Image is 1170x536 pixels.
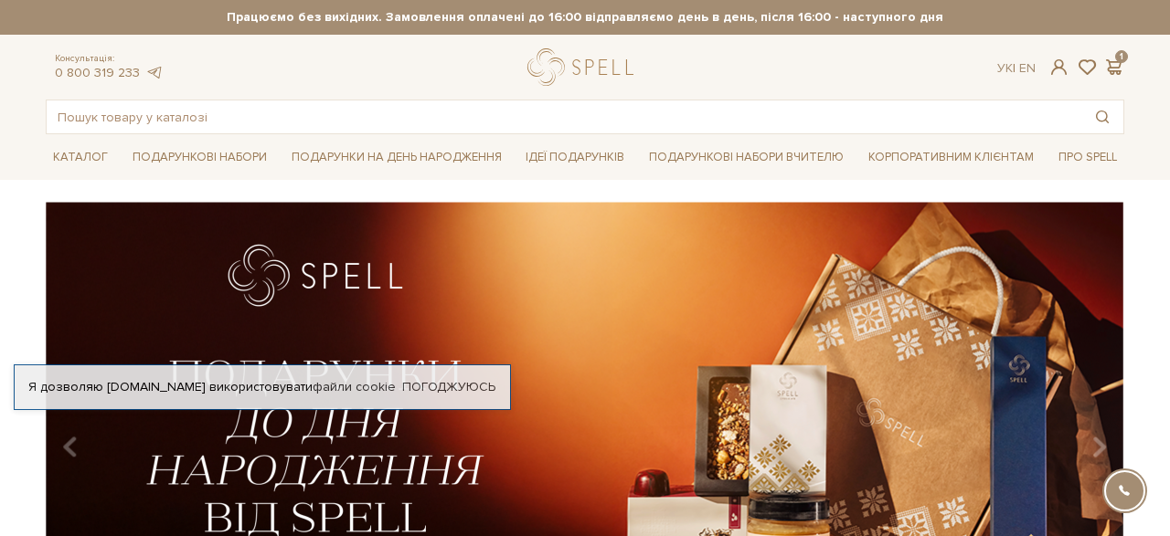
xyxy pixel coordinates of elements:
[642,142,851,173] a: Подарункові набори Вчителю
[55,65,140,80] a: 0 800 319 233
[284,143,509,172] a: Подарунки на День народження
[861,143,1041,172] a: Корпоративним клієнтам
[55,53,163,65] span: Консультація:
[47,100,1081,133] input: Пошук товару у каталозі
[144,65,163,80] a: telegram
[402,379,495,395] a: Погоджуюсь
[1081,100,1123,133] button: Пошук товару у каталозі
[518,143,632,172] a: Ідеї подарунків
[46,9,1124,26] strong: Працюємо без вихідних. Замовлення оплачені до 16:00 відправляємо день в день, після 16:00 - насту...
[125,143,274,172] a: Подарункові набори
[15,379,510,395] div: Я дозволяю [DOMAIN_NAME] використовувати
[46,143,115,172] a: Каталог
[1019,60,1036,76] a: En
[1051,143,1124,172] a: Про Spell
[997,60,1036,77] div: Ук
[313,379,396,394] a: файли cookie
[1013,60,1016,76] span: |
